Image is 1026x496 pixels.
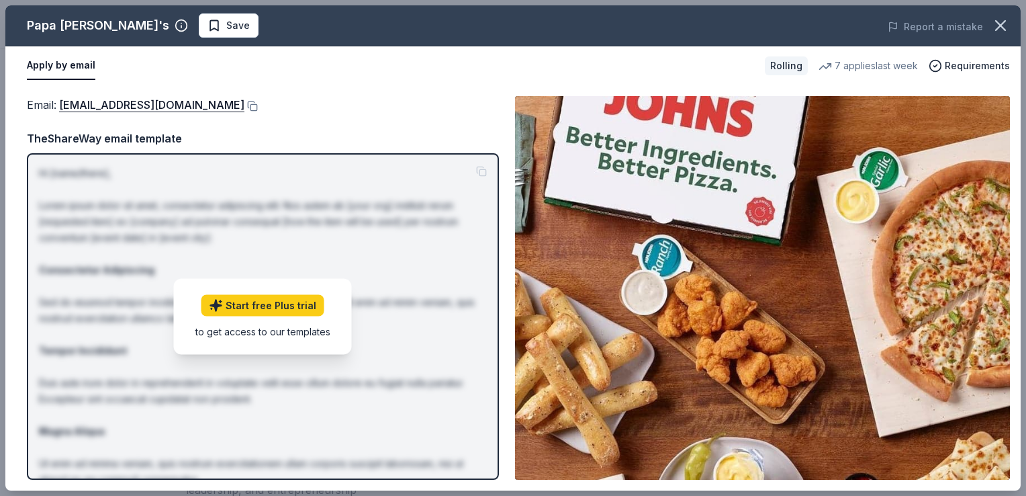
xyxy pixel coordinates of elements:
span: Save [226,17,250,34]
button: Save [199,13,259,38]
span: Requirements [945,58,1010,74]
strong: Magna Aliqua [39,425,105,437]
div: Papa [PERSON_NAME]'s [27,15,169,36]
img: Image for Papa John's [515,96,1010,480]
div: Rolling [765,56,808,75]
button: Requirements [929,58,1010,74]
a: [EMAIL_ADDRESS][DOMAIN_NAME] [59,96,244,114]
button: Apply by email [27,52,95,80]
strong: Tempor Incididunt [39,345,127,356]
a: Start free Plus trial [201,294,324,316]
div: 7 applies last week [819,58,918,74]
div: TheShareWay email template [27,130,499,147]
div: to get access to our templates [195,324,330,338]
strong: Consectetur Adipiscing [39,264,154,276]
button: Report a mistake [888,19,983,35]
span: Email : [27,98,244,112]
